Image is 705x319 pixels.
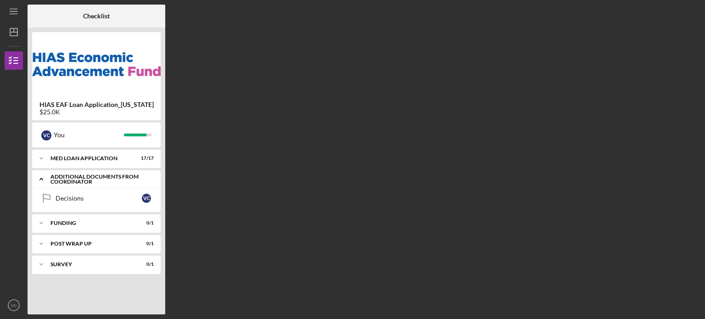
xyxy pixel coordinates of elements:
[137,220,154,226] div: 0 / 1
[137,262,154,267] div: 0 / 1
[32,37,161,92] img: Product logo
[11,303,17,308] text: VC
[41,130,51,140] div: V C
[137,241,154,246] div: 0 / 1
[50,262,131,267] div: Survey
[50,220,131,226] div: Funding
[142,194,151,203] div: V C
[37,189,156,207] a: DecisionsVC
[39,108,154,116] div: $25.0K
[50,174,149,185] div: Additional Documents from Coordinator
[50,241,131,246] div: Post Wrap Up
[5,296,23,314] button: VC
[56,195,142,202] div: Decisions
[83,12,110,20] b: Checklist
[54,127,124,143] div: You
[39,101,154,108] b: HIAS EAF Loan Application_[US_STATE]
[50,156,131,161] div: MED Loan Application
[137,156,154,161] div: 17 / 17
